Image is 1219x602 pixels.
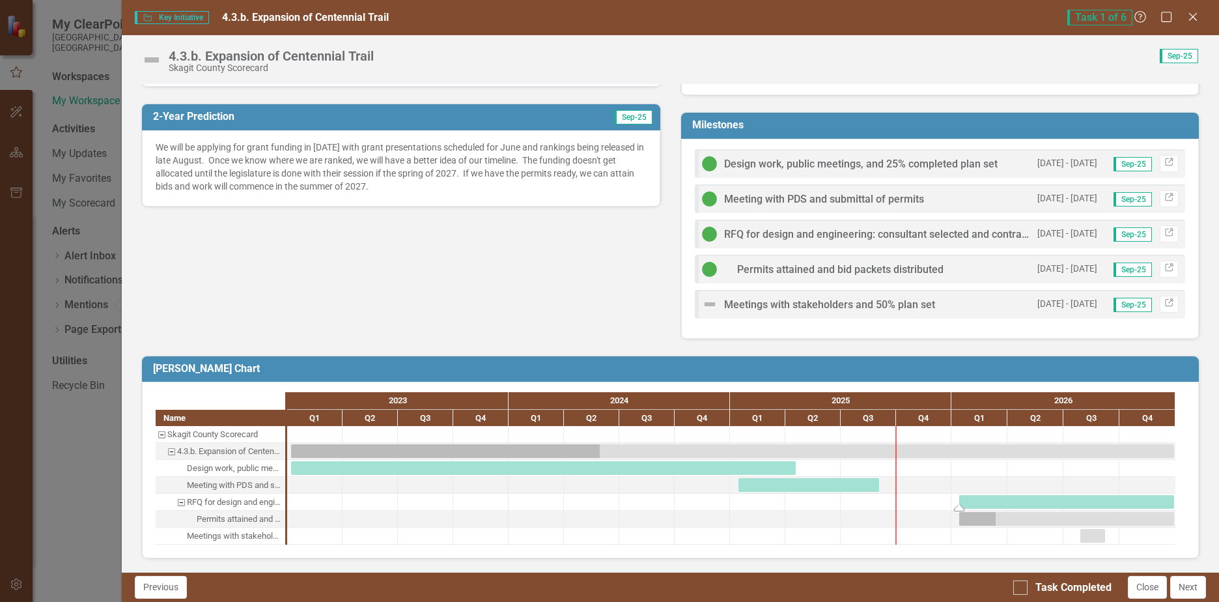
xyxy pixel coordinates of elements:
div: Task: Start date: 2026-07-28 End date: 2026-09-07 [156,528,285,545]
span: Key Initiative [135,11,208,24]
div: Task: Start date: 2025-01-14 End date: 2025-09-02 [156,477,285,494]
div: Q4 [453,410,509,427]
div: Task: Start date: 2025-01-14 End date: 2025-09-02 [738,478,879,492]
h3: Milestones [692,119,1192,131]
div: Q1 [951,410,1007,427]
span: Meeting with PDS and submittal of permits [724,193,924,205]
img: Not Defined [141,50,162,70]
div: RFQ for design and engineering: consultant selected and contract finalized [187,494,281,511]
div: Task: Start date: 2026-01-13 End date: 2026-12-29 [156,511,285,528]
div: Task: Start date: 2023-01-07 End date: 2025-04-18 [291,461,796,475]
small: [DATE] - [DATE] [1037,192,1097,205]
div: Q3 [1063,410,1119,427]
div: Name [156,410,285,426]
div: Q4 [896,410,951,427]
div: 2026 [951,392,1175,409]
div: Task: Skagit County Scorecard Start date: 2023-01-07 End date: 2023-01-08 [156,426,285,443]
div: Task: Start date: 2023-01-07 End date: 2026-12-29 [156,443,285,460]
div: RFQ for design and engineering: consultant selected and contract finalized [156,494,285,511]
div: Q2 [1007,410,1063,427]
img: Not Defined [702,296,718,312]
div: Task: Start date: 2026-01-13 End date: 2026-12-29 [959,512,1174,526]
span: Design work, public meetings, and 25% completed plan set [724,158,998,170]
div: Task: Start date: 2026-01-13 End date: 2026-12-29 [156,494,285,511]
img: On Target [702,226,718,242]
div: Q1 [287,410,343,427]
div: Q2 [564,410,619,427]
span: Sep-25 [1114,157,1152,171]
div: 4.3.b. Expansion of Centennial Trail [177,443,281,460]
div: Skagit County Scorecard [167,426,258,443]
div: Permits attained and bid packets distributed [156,511,285,528]
div: Q3 [619,410,675,427]
div: Q1 [730,410,785,427]
div: Q3 [398,410,453,427]
div: 4.3.b. Expansion of Centennial Trail [169,49,374,63]
div: 2024 [509,392,730,409]
div: Task: Start date: 2026-01-13 End date: 2026-12-29 [959,495,1174,509]
div: Q2 [343,410,398,427]
div: 2025 [730,392,951,409]
h3: 2-Year Prediction [153,111,489,122]
div: Task: Start date: 2026-07-28 End date: 2026-09-07 [1080,529,1105,543]
h3: [PERSON_NAME] Chart [153,363,1192,375]
div: Permits attained and bid packets distributed [197,511,281,528]
div: Meeting with PDS and submittal of permits [187,477,281,494]
div: 4.3.b. Expansion of Centennial Trail [156,443,285,460]
span: Meetings with stakeholders and 50% plan set [724,298,935,311]
div: Meetings with stakeholders and 50% plan set [156,528,285,545]
span: Sep-25 [1114,298,1152,312]
span: Sep-25 [1160,49,1198,63]
img: On Target [702,191,718,207]
span: Sep-25 [1114,192,1152,207]
div: Q1 [509,410,564,427]
div: Q4 [1119,410,1175,427]
small: [DATE] - [DATE] [1037,298,1097,310]
div: Design work, public meetings, and 25% completed plan set [187,460,281,477]
span: Permits attained and bid packets distributed [737,263,944,276]
div: Skagit County Scorecard [169,63,374,73]
div: Skagit County Scorecard [156,426,285,443]
small: [DATE] - [DATE] [1037,227,1097,240]
img: On Target [702,156,718,171]
span: RFQ for design and engineering: consultant selected and contract finalized [724,228,1072,240]
div: Task Completed [1035,580,1112,595]
img: On Target [702,261,718,277]
small: [DATE] - [DATE] [1037,157,1097,169]
span: Sep-25 [1114,263,1152,277]
small: [DATE] - [DATE] [1037,263,1097,275]
span: Sep-25 [1114,227,1152,242]
span: Sep-25 [614,110,652,124]
div: Task: Start date: 2023-01-07 End date: 2025-04-18 [156,460,285,477]
span: 4.3.b. Expansion of Centennial Trail [222,11,389,23]
button: Next [1170,576,1206,599]
div: 2023 [287,392,509,409]
div: Meeting with PDS and submittal of permits [156,477,285,494]
div: Q3 [841,410,896,427]
div: Task: Start date: 2023-01-07 End date: 2026-12-29 [291,444,1174,458]
div: Q2 [785,410,841,427]
div: Q4 [675,410,730,427]
button: Previous [135,576,187,599]
button: Close [1128,576,1167,599]
div: Meetings with stakeholders and 50% plan set [187,528,281,545]
p: We will be applying for grant funding in [DATE] with grant presentations scheduled for June and r... [156,141,646,193]
div: Design work, public meetings, and 25% completed plan set [156,460,285,477]
span: Task 1 of 6 [1067,10,1132,25]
